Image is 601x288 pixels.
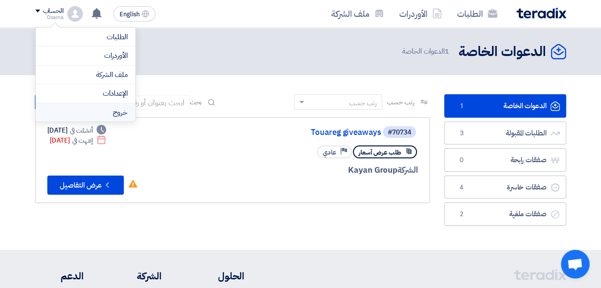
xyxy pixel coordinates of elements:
span: 3 [456,129,468,138]
span: طلب عرض أسعار [359,148,401,157]
a: الأوردرات [392,2,449,25]
div: Kayan Group [188,164,418,177]
a: الطلبات المقبولة3 [444,122,566,145]
span: 0 [456,155,468,165]
a: Open chat [561,250,590,278]
div: [DATE] [47,125,107,135]
span: بحث [190,97,202,107]
span: رتب حسب [387,97,414,107]
div: رتب حسب [349,98,377,108]
a: الأوردرات [44,50,128,61]
span: عادي [323,148,336,157]
a: ملف الشركة [324,2,392,25]
span: 2 [456,210,468,219]
img: Teradix logo [516,8,566,19]
a: صفقات خاسرة4 [444,176,566,199]
li: الدعم [35,269,84,283]
button: English [113,6,155,22]
h2: الدعوات الخاصة [459,43,546,61]
a: الطلبات [449,2,505,25]
li: خروج [36,103,135,122]
span: 1 [456,101,468,111]
a: صفقات ملغية2 [444,202,566,226]
div: [DATE] [50,135,107,145]
span: 4 [456,183,468,192]
span: English [120,11,140,18]
div: الحساب [43,7,64,15]
a: الإعدادات [44,88,128,99]
a: Touareg giveaways [190,128,381,137]
span: الشركة [397,164,418,176]
div: #70734 [388,129,411,136]
div: Osama [35,15,64,20]
button: عرض التفاصيل [47,176,124,195]
a: ملف الشركة [44,69,128,80]
a: الطلبات [44,32,128,43]
span: الدعوات الخاصة [402,46,451,57]
li: الحلول [190,269,244,283]
span: أنشئت في [70,125,93,135]
span: 1 [445,46,449,56]
span: إنتهت في [72,135,93,145]
li: الشركة [112,269,162,283]
a: الدعوات الخاصة1 [444,94,566,118]
img: profile_test.png [67,6,83,22]
a: صفقات رابحة0 [444,148,566,172]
